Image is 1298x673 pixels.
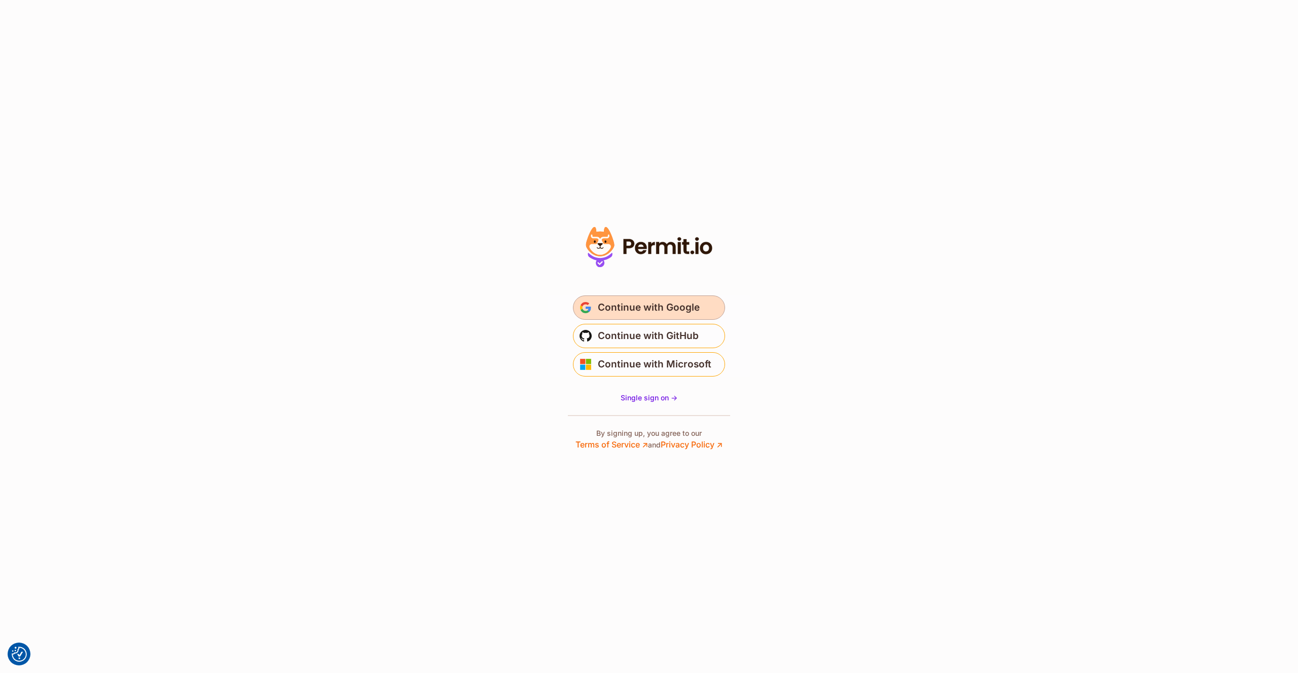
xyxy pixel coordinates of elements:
[598,300,700,316] span: Continue with Google
[573,324,725,348] button: Continue with GitHub
[621,393,677,402] span: Single sign on ->
[12,647,27,662] button: Consent Preferences
[575,439,648,450] a: Terms of Service ↗
[573,295,725,320] button: Continue with Google
[661,439,723,450] a: Privacy Policy ↗
[598,356,711,372] span: Continue with Microsoft
[12,647,27,662] img: Revisit consent button
[575,428,723,451] p: By signing up, you agree to our and
[573,352,725,377] button: Continue with Microsoft
[621,393,677,403] a: Single sign on ->
[598,328,699,344] span: Continue with GitHub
